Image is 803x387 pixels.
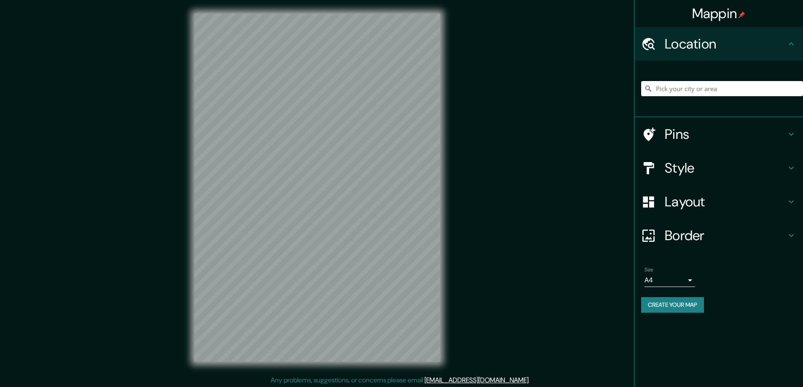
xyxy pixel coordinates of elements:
iframe: Help widget launcher [728,354,794,378]
div: Style [634,151,803,185]
h4: Layout [665,193,786,210]
div: . [530,375,531,385]
p: Any problems, suggestions, or concerns please email . [271,375,530,385]
div: Pins [634,117,803,151]
h4: Location [665,35,786,52]
button: Create your map [641,297,704,313]
div: Layout [634,185,803,219]
h4: Style [665,160,786,176]
div: Border [634,219,803,252]
div: . [531,375,533,385]
div: Location [634,27,803,61]
h4: Mappin [692,5,746,22]
input: Pick your city or area [641,81,803,96]
div: A4 [645,273,695,287]
canvas: Map [194,14,440,362]
img: pin-icon.png [739,11,745,18]
a: [EMAIL_ADDRESS][DOMAIN_NAME] [424,376,529,384]
h4: Border [665,227,786,244]
h4: Pins [665,126,786,143]
label: Size [645,266,653,273]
